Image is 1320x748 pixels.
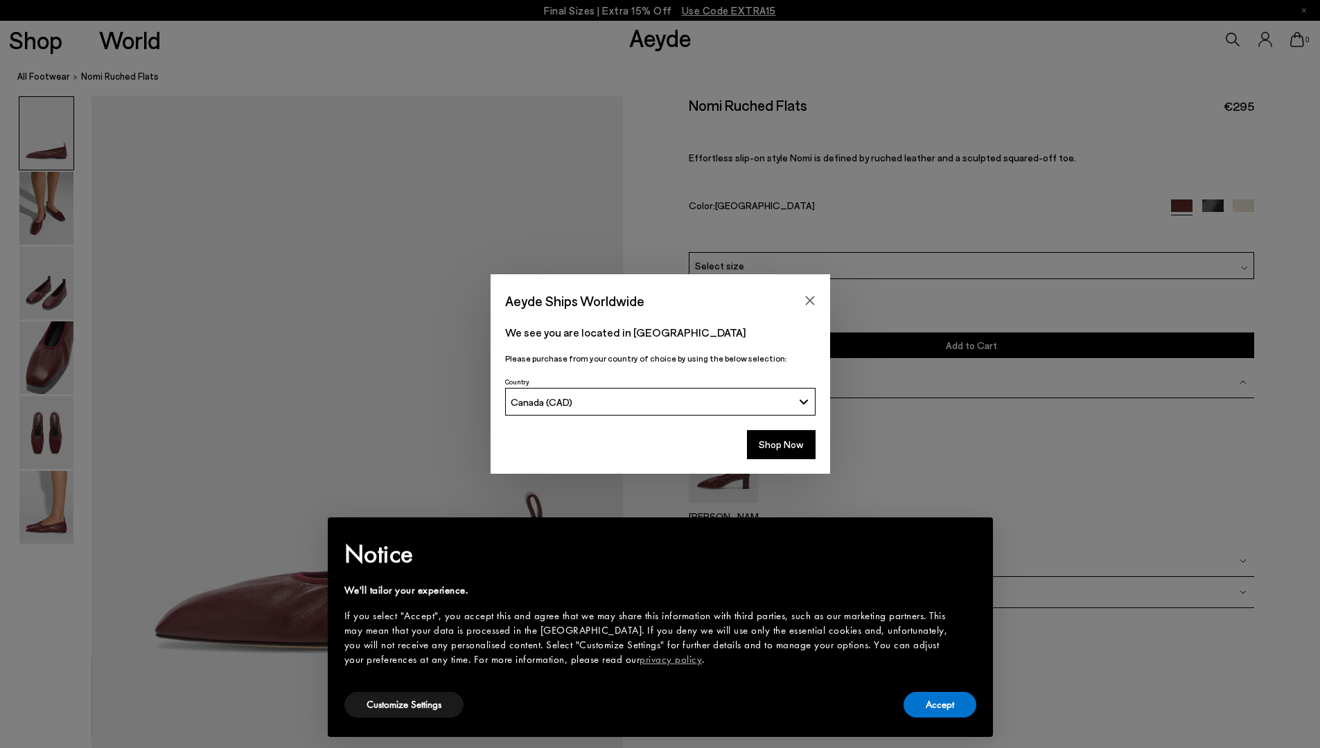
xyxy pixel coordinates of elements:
[344,536,954,572] h2: Notice
[505,289,644,313] span: Aeyde Ships Worldwide
[966,527,975,549] span: ×
[954,522,987,555] button: Close this notice
[344,583,954,598] div: We'll tailor your experience.
[800,290,820,311] button: Close
[747,430,816,459] button: Shop Now
[505,377,529,386] span: Country
[344,609,954,667] div: If you select "Accept", you accept this and agree that we may share this information with third p...
[640,652,702,666] a: privacy policy
[505,324,816,341] p: We see you are located in [GEOGRAPHIC_DATA]
[505,352,816,365] p: Please purchase from your country of choice by using the below selection:
[511,396,572,408] span: Canada (CAD)
[904,692,976,718] button: Accept
[344,692,464,718] button: Customize Settings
